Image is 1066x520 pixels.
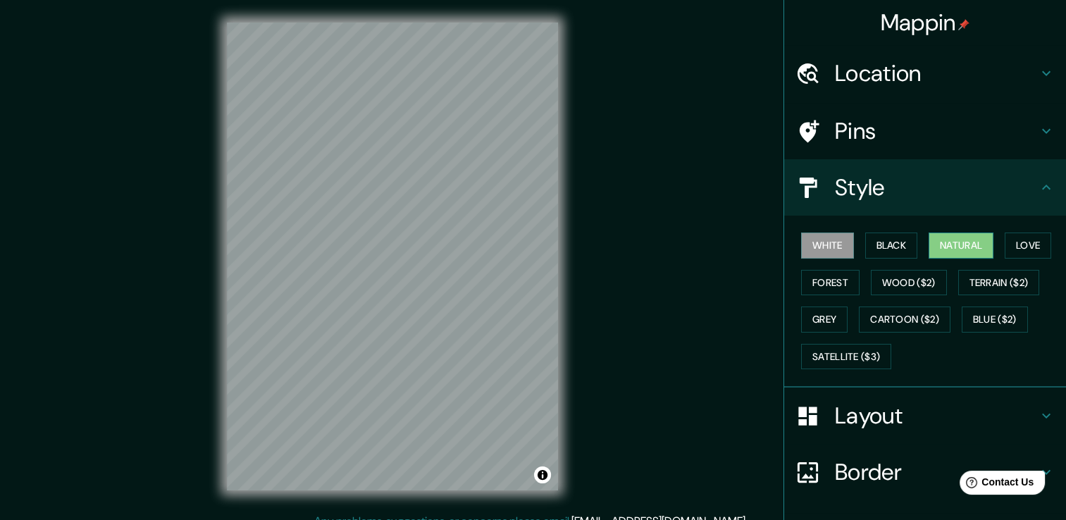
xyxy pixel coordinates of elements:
button: Love [1005,233,1051,259]
h4: Pins [835,117,1038,145]
h4: Style [835,173,1038,202]
img: pin-icon.png [958,19,969,30]
h4: Mappin [881,8,970,37]
button: Blue ($2) [962,307,1028,333]
button: Grey [801,307,848,333]
canvas: Map [227,23,558,490]
h4: Location [835,59,1038,87]
button: Cartoon ($2) [859,307,950,333]
button: Toggle attribution [534,466,551,483]
h4: Layout [835,402,1038,430]
button: Terrain ($2) [958,270,1040,296]
button: Natural [929,233,993,259]
button: White [801,233,854,259]
button: Wood ($2) [871,270,947,296]
div: Layout [784,388,1066,444]
div: Style [784,159,1066,216]
button: Satellite ($3) [801,344,891,370]
button: Forest [801,270,860,296]
h4: Border [835,458,1038,486]
div: Location [784,45,1066,101]
div: Pins [784,103,1066,159]
button: Black [865,233,918,259]
div: Border [784,444,1066,500]
iframe: Help widget launcher [941,465,1050,504]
